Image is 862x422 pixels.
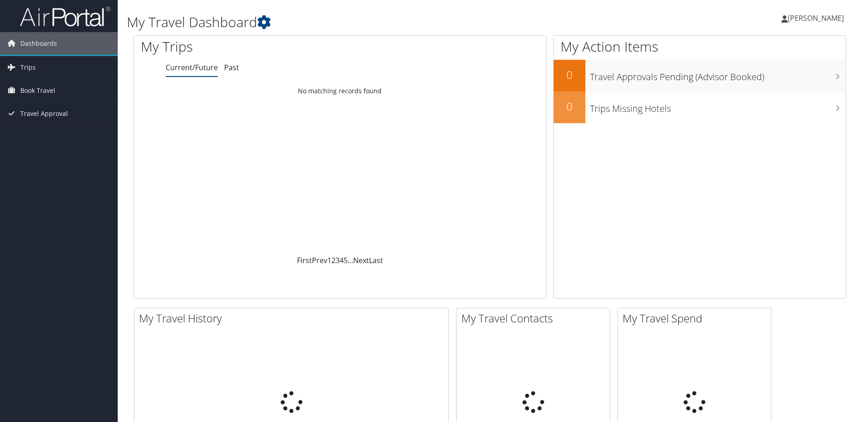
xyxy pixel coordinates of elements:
[20,102,68,125] span: Travel Approval
[20,32,57,55] span: Dashboards
[554,99,585,114] h2: 0
[781,5,853,32] a: [PERSON_NAME]
[224,62,239,72] a: Past
[590,98,846,115] h3: Trips Missing Hotels
[312,255,327,265] a: Prev
[127,13,611,32] h1: My Travel Dashboard
[788,13,844,23] span: [PERSON_NAME]
[166,62,218,72] a: Current/Future
[554,60,846,91] a: 0Travel Approvals Pending (Advisor Booked)
[297,255,312,265] a: First
[331,255,335,265] a: 2
[20,79,55,102] span: Book Travel
[461,311,610,326] h2: My Travel Contacts
[20,56,36,79] span: Trips
[554,37,846,56] h1: My Action Items
[554,91,846,123] a: 0Trips Missing Hotels
[554,67,585,82] h2: 0
[353,255,369,265] a: Next
[327,255,331,265] a: 1
[348,255,353,265] span: …
[139,311,448,326] h2: My Travel History
[134,83,546,99] td: No matching records found
[20,6,110,27] img: airportal-logo.png
[344,255,348,265] a: 5
[141,37,368,56] h1: My Trips
[340,255,344,265] a: 4
[590,66,846,83] h3: Travel Approvals Pending (Advisor Booked)
[369,255,383,265] a: Last
[623,311,771,326] h2: My Travel Spend
[335,255,340,265] a: 3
